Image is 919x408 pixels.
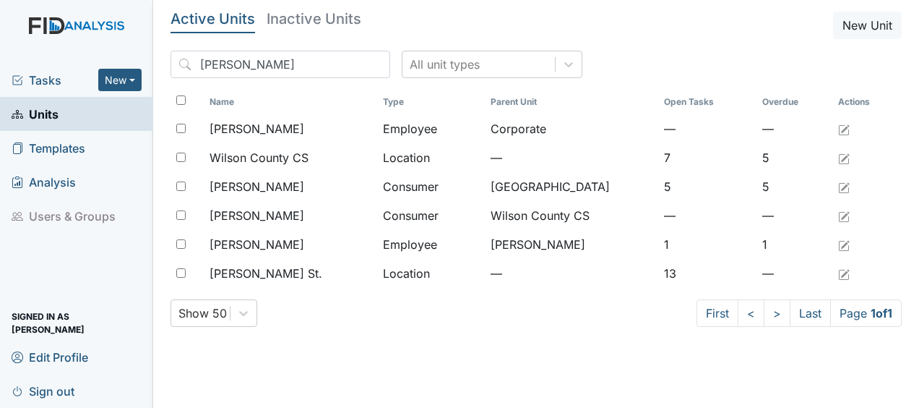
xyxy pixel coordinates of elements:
a: Tasks [12,72,98,89]
span: [PERSON_NAME] [210,207,304,224]
input: Toggle All Rows Selected [176,95,186,105]
div: All unit types [410,56,480,73]
a: Edit [838,120,850,137]
th: Toggle SortBy [756,90,833,114]
span: Edit Profile [12,346,88,368]
strong: 1 of 1 [871,306,892,320]
h5: Inactive Units [267,12,361,26]
button: New Unit [833,12,902,39]
th: Toggle SortBy [658,90,756,114]
span: Sign out [12,380,74,402]
th: Toggle SortBy [377,90,485,114]
span: Templates [12,137,85,159]
td: Location [377,143,485,172]
span: [PERSON_NAME] [210,120,304,137]
td: Corporate [485,114,658,143]
span: Wilson County CS [210,149,309,166]
td: Consumer [377,172,485,201]
td: 5 [756,172,833,201]
a: First [696,299,738,327]
td: — [756,114,833,143]
td: [PERSON_NAME] [485,230,658,259]
a: Edit [838,207,850,224]
td: Employee [377,114,485,143]
td: 1 [658,230,756,259]
a: > [764,299,790,327]
th: Toggle SortBy [485,90,658,114]
nav: task-pagination [696,299,902,327]
a: Edit [838,178,850,195]
span: [PERSON_NAME] St. [210,265,322,282]
td: Wilson County CS [485,201,658,230]
td: 13 [658,259,756,288]
td: — [485,143,658,172]
a: Edit [838,149,850,166]
span: [PERSON_NAME] [210,178,304,195]
td: [GEOGRAPHIC_DATA] [485,172,658,201]
a: Edit [838,265,850,282]
td: — [756,259,833,288]
td: — [658,114,756,143]
td: 1 [756,230,833,259]
span: Page [830,299,902,327]
span: [PERSON_NAME] [210,236,304,253]
td: 7 [658,143,756,172]
span: Units [12,103,59,125]
input: Search... [171,51,390,78]
a: Last [790,299,831,327]
a: Edit [838,236,850,253]
button: New [98,69,142,91]
td: — [756,201,833,230]
td: Location [377,259,485,288]
td: — [658,201,756,230]
div: Show 50 [178,305,227,322]
td: 5 [756,143,833,172]
th: Toggle SortBy [204,90,377,114]
td: 5 [658,172,756,201]
h5: Active Units [171,12,255,26]
td: — [485,259,658,288]
span: Signed in as [PERSON_NAME] [12,312,142,334]
td: Employee [377,230,485,259]
th: Actions [832,90,902,114]
a: < [738,299,764,327]
span: Analysis [12,171,76,193]
td: Consumer [377,201,485,230]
